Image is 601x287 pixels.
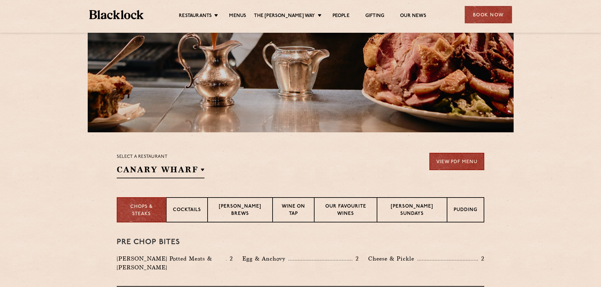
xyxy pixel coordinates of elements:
h2: Canary Wharf [117,164,204,178]
p: Our favourite wines [321,203,371,218]
a: Our News [400,13,426,20]
p: [PERSON_NAME] Sundays [384,203,440,218]
p: 2 [478,255,484,263]
a: The [PERSON_NAME] Way [254,13,315,20]
img: BL_Textured_Logo-footer-cropped.svg [89,10,144,19]
p: Pudding [454,207,477,215]
p: Chops & Steaks [124,204,160,218]
p: Egg & Anchovy [242,254,288,263]
h3: Pre Chop Bites [117,238,484,246]
a: Restaurants [179,13,212,20]
p: Cocktails [173,207,201,215]
a: People [333,13,350,20]
p: Select a restaurant [117,153,204,161]
p: [PERSON_NAME] Brews [214,203,266,218]
a: View PDF Menu [429,153,484,170]
a: Menus [229,13,246,20]
p: [PERSON_NAME] Potted Meats & [PERSON_NAME] [117,254,226,272]
p: Cheese & Pickle [368,254,417,263]
p: 2 [352,255,359,263]
div: Book Now [465,6,512,23]
p: Wine on Tap [279,203,307,218]
a: Gifting [365,13,384,20]
p: 2 [227,255,233,263]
